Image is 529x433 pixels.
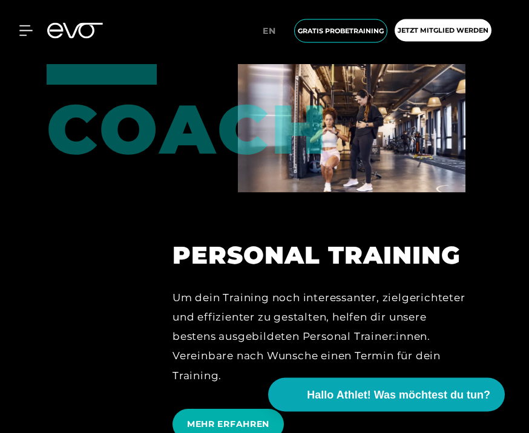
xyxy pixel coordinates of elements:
[238,65,465,193] img: PERSONAL TRAINING
[268,378,505,412] button: Hallo Athlet! Was möchtest du tun?
[172,288,465,386] div: Um dein Training noch interessanter, zielgerichteter und effizienter zu gestalten, helfen dir uns...
[298,26,384,36] span: Gratis Probetraining
[291,19,391,43] a: Gratis Probetraining
[398,25,488,36] span: Jetzt Mitglied werden
[307,387,490,403] span: Hallo Athlet! Was möchtest du tun?
[172,241,465,270] h2: PERSONAL TRAINING
[263,25,276,36] span: en
[391,19,495,43] a: Jetzt Mitglied werden
[187,418,269,431] span: MEHR ERFAHREN
[47,65,129,164] div: COACH
[263,24,283,38] a: en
